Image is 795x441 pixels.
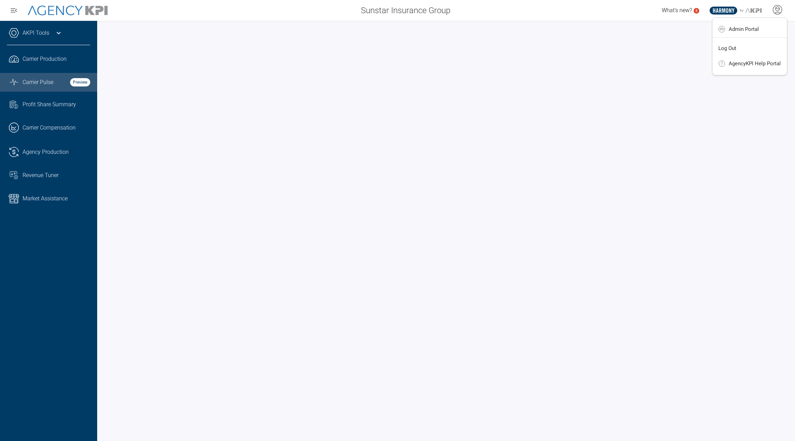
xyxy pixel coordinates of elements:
span: Admin Portal [729,26,759,32]
span: Profit Share Summary [23,100,76,109]
a: AKPI Tools [23,29,49,37]
span: Sunstar Insurance Group [361,4,450,17]
span: Log Out [718,45,736,51]
strong: Preview [70,78,90,86]
span: What's new? [662,7,692,14]
span: Market Assistance [23,194,68,203]
text: 5 [695,9,697,13]
span: Agency Production [23,148,69,156]
a: 5 [694,8,699,14]
span: Carrier Production [23,55,67,63]
span: AgencyKPI Help Portal [729,61,781,66]
span: Carrier Pulse [23,78,53,86]
img: AgencyKPI [28,6,108,16]
span: Revenue Tuner [23,171,59,180]
span: Carrier Compensation [23,124,76,132]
